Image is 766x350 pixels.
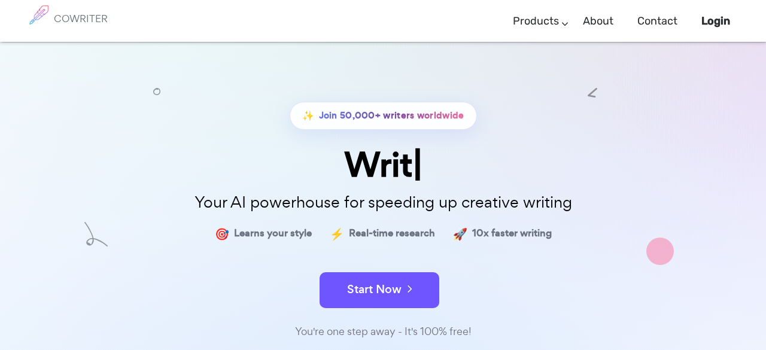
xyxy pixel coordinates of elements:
[701,4,730,39] a: Login
[330,225,344,242] span: ⚡
[215,225,229,242] span: 🎯
[583,4,613,39] a: About
[54,13,108,24] h6: COWRITER
[320,272,439,308] button: Start Now
[84,323,682,340] div: You're one step away - It's 100% free!
[472,225,552,242] span: 10x faster writing
[302,107,314,124] span: ✨
[84,148,682,182] div: Writ
[84,190,682,215] p: Your AI powerhouse for speeding up creative writing
[234,225,312,242] span: Learns your style
[319,107,464,124] span: Join 50,000+ writers worldwide
[637,4,677,39] a: Contact
[453,225,467,242] span: 🚀
[513,4,559,39] a: Products
[349,225,435,242] span: Real-time research
[701,14,730,28] b: Login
